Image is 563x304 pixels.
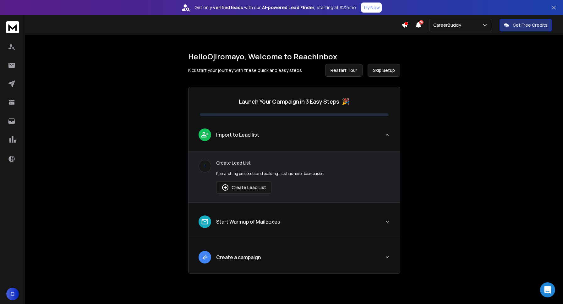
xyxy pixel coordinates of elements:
[540,282,555,297] div: Open Intercom Messenger
[361,3,382,13] button: Try Now
[368,64,400,77] button: Skip Setup
[363,4,380,11] p: Try Now
[373,67,395,73] span: Skip Setup
[262,4,315,11] strong: AI-powered Lead Finder,
[433,22,464,28] p: CareerBuddy
[216,253,261,261] p: Create a campaign
[189,123,400,151] button: leadImport to Lead list
[213,4,243,11] strong: verified leads
[189,246,400,274] button: leadCreate a campaign
[201,131,209,138] img: lead
[189,210,400,238] button: leadStart Warmup of Mailboxes
[6,288,19,300] button: O
[216,131,259,138] p: Import to Lead list
[194,4,356,11] p: Get only with our starting at $22/mo
[201,218,209,226] img: lead
[500,19,552,31] button: Get Free Credits
[199,160,211,172] div: 1
[513,22,548,28] p: Get Free Credits
[325,64,363,77] button: Restart Tour
[201,253,209,261] img: lead
[216,171,390,176] p: Researching prospects and building lists has never been easier.
[188,52,400,62] h1: Hello Ojiromayo , Welcome to ReachInbox
[419,20,424,24] span: 50
[6,21,19,33] img: logo
[221,184,229,191] img: lead
[216,181,271,194] button: Create Lead List
[216,218,280,225] p: Start Warmup of Mailboxes
[239,97,339,106] p: Launch Your Campaign in 3 Easy Steps
[342,97,350,106] span: 🎉
[216,160,390,166] p: Create Lead List
[188,67,302,73] p: Kickstart your journey with these quick and easy steps
[189,151,400,203] div: leadImport to Lead list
